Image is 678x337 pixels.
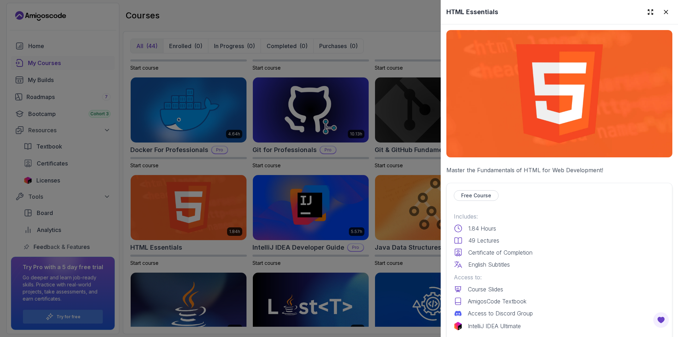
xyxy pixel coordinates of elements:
[454,273,665,281] p: Access to:
[454,212,665,221] p: Includes:
[468,322,521,330] p: IntelliJ IDEA Ultimate
[454,322,462,330] img: jetbrains logo
[446,30,672,157] img: html-for-beginners_thumbnail
[461,192,491,199] p: Free Course
[468,248,533,257] p: Certificate of Completion
[468,224,496,233] p: 1.84 Hours
[468,297,527,306] p: AmigosCode Textbook
[653,312,670,329] button: Open Feedback Button
[468,285,503,294] p: Course Slides
[446,166,672,174] p: Master the Fundamentals of HTML for Web Development!
[468,260,510,269] p: English Subtitles
[468,309,533,318] p: Access to Discord Group
[644,6,657,18] button: Expand drawer
[468,236,499,245] p: 49 Lectures
[446,7,498,17] h2: HTML Essentials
